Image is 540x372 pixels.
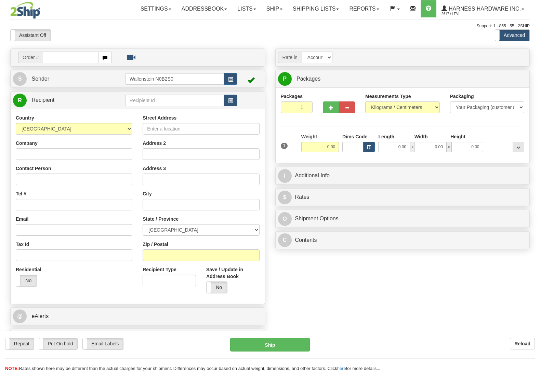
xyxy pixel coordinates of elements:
[13,72,27,86] span: S
[342,133,367,140] label: Dims Code
[125,73,224,85] input: Sender Id
[31,97,54,103] span: Recipient
[13,93,113,107] a: R Recipient
[39,338,78,349] label: Put On hold
[16,190,26,197] label: Tel #
[414,133,428,140] label: Width
[135,0,176,17] a: Settings
[143,216,179,222] label: State / Province
[5,338,34,349] label: Repeat
[281,143,288,149] span: 1
[278,212,292,226] span: O
[230,338,310,352] button: Ship
[278,191,292,204] span: $
[125,95,224,106] input: Recipient Id
[281,93,303,100] label: Packages
[513,142,524,152] div: ...
[16,275,37,286] label: No
[301,133,317,140] label: Weight
[261,0,288,17] a: Ship
[143,266,176,273] label: Recipient Type
[447,142,451,152] span: x
[31,76,49,82] span: Sender
[278,169,292,183] span: I
[143,140,166,147] label: Address 2
[378,133,394,140] label: Length
[297,76,320,82] span: Packages
[278,233,527,247] a: CContents
[13,309,262,323] a: @ eAlerts
[278,233,292,247] span: C
[11,30,51,41] label: Assistant Off
[278,212,527,226] a: OShipment Options
[524,151,539,221] iframe: chat widget
[232,0,261,17] a: Lists
[514,341,530,346] b: Reload
[278,72,527,86] a: P Packages
[337,366,346,371] a: here
[16,165,51,172] label: Contact Person
[5,366,19,371] span: NOTE:
[278,190,527,204] a: $Rates
[143,114,176,121] label: Street Address
[18,52,43,63] span: Order #
[176,0,233,17] a: Addressbook
[143,165,166,172] label: Address 3
[447,6,521,12] span: Harness Hardware Inc.
[410,142,415,152] span: x
[13,94,27,107] span: R
[278,169,527,183] a: IAdditional Info
[278,52,302,63] span: Rate in
[278,72,292,86] span: P
[344,0,384,17] a: Reports
[10,23,530,29] div: Support: 1 - 855 - 55 - 2SHIP
[450,93,474,100] label: Packaging
[206,266,260,280] label: Save / Update in Address Book
[83,338,123,349] label: Email Labels
[13,72,125,86] a: S Sender
[143,190,152,197] label: City
[143,123,259,135] input: Enter a location
[10,2,40,19] img: logo2617.jpg
[16,266,41,273] label: Residential
[13,309,27,323] span: @
[16,114,34,121] label: Country
[16,140,38,147] label: Company
[16,216,28,222] label: Email
[442,11,493,17] span: 2617 / Levi
[510,338,535,349] button: Reload
[143,241,168,248] label: Zip / Postal
[16,241,29,248] label: Tax Id
[436,0,529,17] a: Harness Hardware Inc. 2617 / Levi
[31,313,49,319] span: eAlerts
[207,282,227,293] label: No
[450,133,465,140] label: Height
[288,0,344,17] a: Shipping lists
[495,30,529,41] label: Advanced
[365,93,411,100] label: Measurements Type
